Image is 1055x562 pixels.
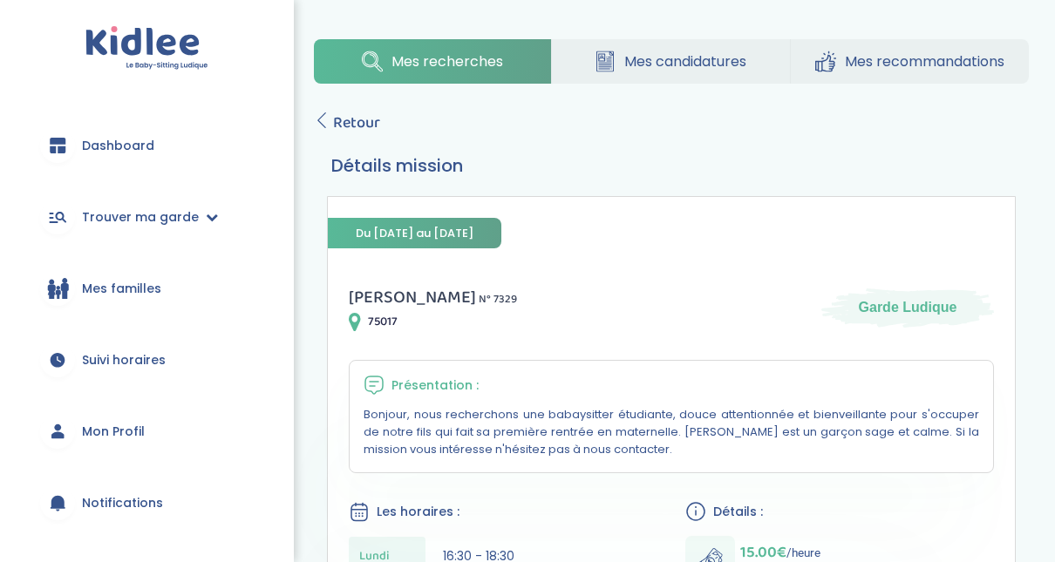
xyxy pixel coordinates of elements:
h3: Détails mission [331,152,1011,179]
a: Mes familles [26,257,268,320]
a: Suivi horaires [26,328,268,391]
span: Retour [333,111,380,135]
a: Mes recherches [314,39,551,84]
span: Mes recherches [391,51,503,72]
a: Mon Profil [26,400,268,463]
span: Mes recommandations [845,51,1004,72]
span: [PERSON_NAME] [349,283,476,311]
span: Trouver ma garde [82,208,199,227]
span: Les horaires : [377,503,459,521]
img: logo.svg [85,26,208,71]
a: Notifications [26,471,268,534]
span: Mes candidatures [624,51,746,72]
span: Mon Profil [82,423,145,441]
a: Retour [314,111,380,135]
span: Garde Ludique [859,298,957,317]
span: Du [DATE] au [DATE] [328,218,501,248]
a: Mes recommandations [791,39,1029,84]
a: Dashboard [26,114,268,177]
span: Dashboard [82,137,154,155]
span: Mes familles [82,280,161,298]
span: 75017 [368,313,398,331]
p: Bonjour, nous recherchons une babaysitter étudiante, douce attentionnée et bienveillante pour s'o... [364,406,979,458]
span: Notifications [82,494,163,512]
span: Présentation : [391,376,479,395]
span: Détails : [713,503,763,521]
span: Suivi horaires [82,351,166,369]
a: Mes candidatures [552,39,789,84]
a: Trouver ma garde [26,186,268,248]
span: N° 7329 [479,290,517,308]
